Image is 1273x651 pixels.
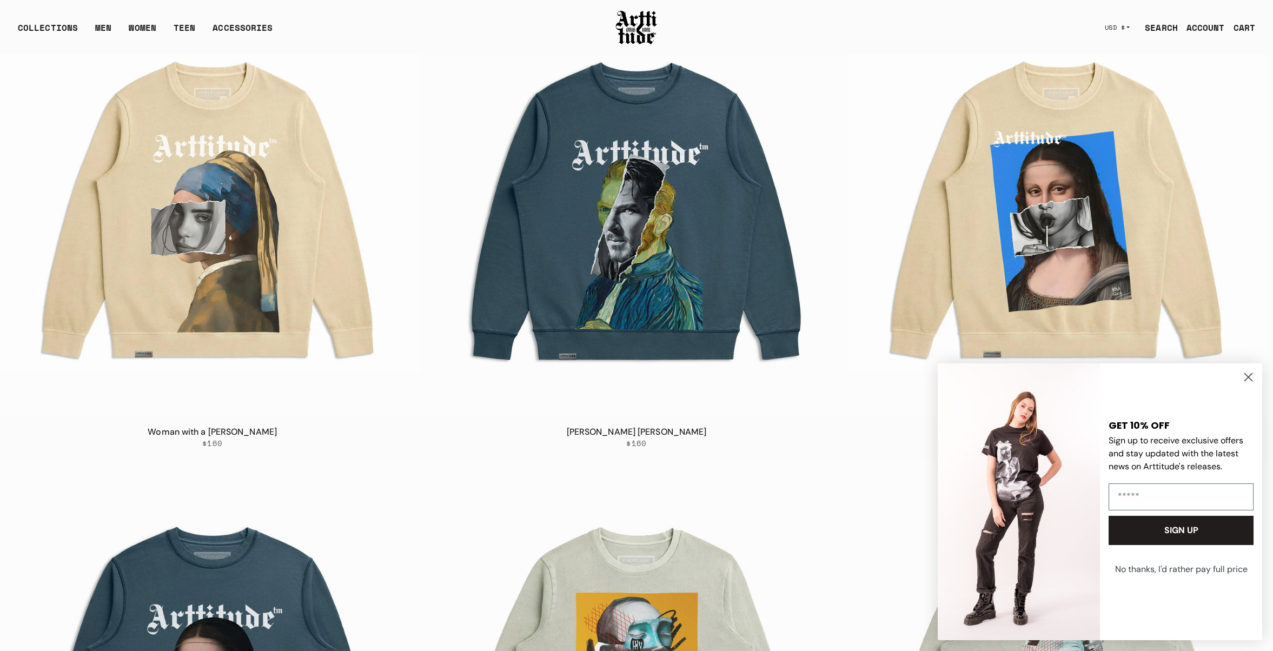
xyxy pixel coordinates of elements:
[1098,16,1137,39] button: USD $
[1108,556,1255,583] button: No thanks, I'd rather pay full price
[1109,418,1170,432] span: GET 10% OFF
[927,353,1273,651] div: FLYOUT Form
[174,21,195,43] a: TEEN
[18,21,78,43] div: COLLECTIONS
[1109,483,1254,510] input: Email
[148,426,277,437] a: Woman with a [PERSON_NAME]
[1225,17,1255,38] a: Open cart
[1136,17,1178,38] a: SEARCH
[567,426,707,437] a: [PERSON_NAME] [PERSON_NAME]
[202,439,222,448] span: $160
[1105,23,1125,32] span: USD $
[213,21,273,43] div: ACCESSORIES
[1109,516,1254,545] button: SIGN UP
[129,21,156,43] a: WOMEN
[1178,17,1225,38] a: ACCOUNT
[9,21,281,43] ul: Main navigation
[1239,368,1258,387] button: Close dialog
[615,9,658,46] img: Arttitude
[626,439,646,448] span: $160
[95,21,111,43] a: MEN
[1109,435,1243,472] span: Sign up to receive exclusive offers and stay updated with the latest news on Arttitude's releases.
[1234,21,1255,34] div: CART
[938,363,1100,640] img: c57f1ce1-60a2-4a3a-80c1-7e56a9ebb637.jpeg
